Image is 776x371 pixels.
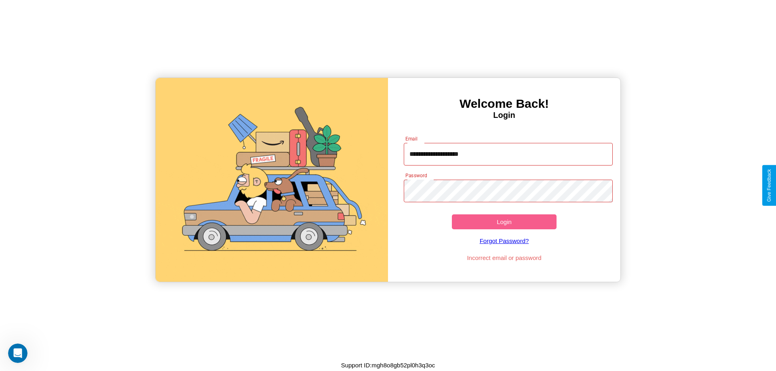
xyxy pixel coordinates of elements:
button: Login [452,214,557,229]
h4: Login [388,111,620,120]
p: Incorrect email or password [400,252,609,263]
iframe: Intercom live chat [8,344,27,363]
div: Give Feedback [766,169,772,202]
p: Support ID: mgh8o8gb52pl0h3q3oc [341,360,435,371]
h3: Welcome Back! [388,97,620,111]
img: gif [156,78,388,282]
a: Forgot Password? [400,229,609,252]
label: Email [405,135,418,142]
label: Password [405,172,427,179]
